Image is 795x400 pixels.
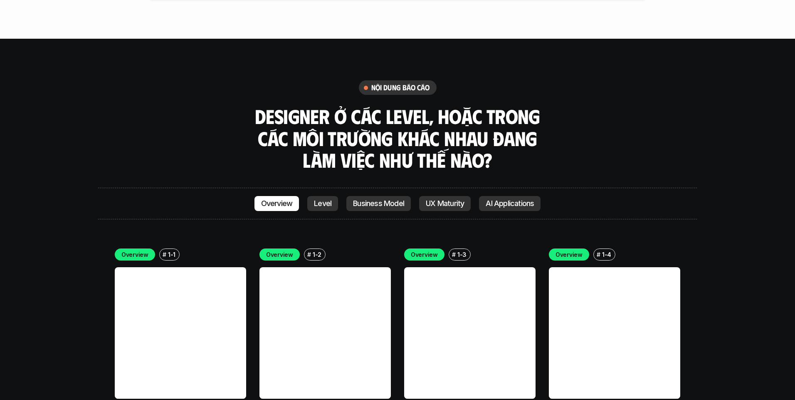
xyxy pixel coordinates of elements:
[411,250,438,259] p: Overview
[266,250,293,259] p: Overview
[597,251,600,258] h6: #
[163,251,166,258] h6: #
[307,251,311,258] h6: #
[346,196,411,211] a: Business Model
[121,250,148,259] p: Overview
[353,199,404,208] p: Business Model
[168,250,175,259] p: 1-1
[486,199,534,208] p: AI Applications
[419,196,471,211] a: UX Maturity
[314,199,331,208] p: Level
[313,250,321,259] p: 1-2
[426,199,464,208] p: UX Maturity
[252,105,543,171] h3: Designer ở các level, hoặc trong các môi trường khác nhau đang làm việc như thế nào?
[261,199,293,208] p: Overview
[556,250,583,259] p: Overview
[479,196,541,211] a: AI Applications
[254,196,299,211] a: Overview
[307,196,338,211] a: Level
[371,83,430,92] h6: nội dung báo cáo
[452,251,456,258] h6: #
[457,250,467,259] p: 1-3
[602,250,611,259] p: 1-4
